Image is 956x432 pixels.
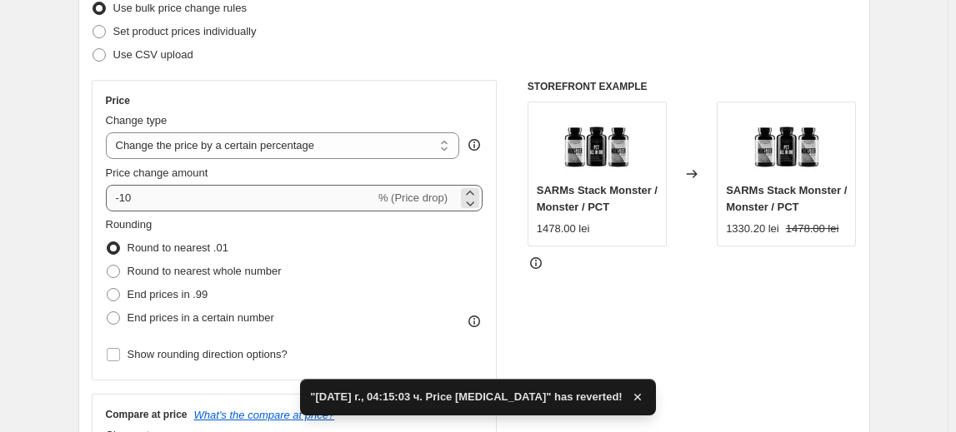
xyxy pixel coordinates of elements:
[106,408,188,421] h3: Compare at price
[128,265,282,277] span: Round to nearest whole number
[128,288,208,300] span: End prices in .99
[528,80,857,93] h6: STOREFRONT EXAMPLE
[113,25,257,37] span: Set product prices individually
[563,111,630,177] img: monster_monster_pct_80x.jpg
[128,348,288,360] span: Show rounding direction options?
[194,409,335,421] button: What's the compare at price?
[106,218,153,231] span: Rounding
[106,114,168,127] span: Change type
[106,94,130,107] h3: Price
[726,184,847,213] span: SARMs Stack Monster / Monster / PCT
[113,48,193,61] span: Use CSV upload
[786,221,839,237] strike: 1478.00 lei
[128,241,228,254] span: Round to nearest .01
[113,2,247,14] span: Use bulk price change rules
[106,185,375,211] input: -15
[753,111,820,177] img: monster_monster_pct_80x.jpg
[466,137,483,153] div: help
[310,389,622,405] span: "[DATE] г., 04:15:03 ч. Price [MEDICAL_DATA]" has reverted!
[378,191,448,204] span: % (Price drop)
[726,221,779,237] div: 1330.20 lei
[106,166,208,179] span: Price change amount
[537,184,658,213] span: SARMs Stack Monster / Monster / PCT
[128,311,274,324] span: End prices in a certain number
[537,221,590,237] div: 1478.00 lei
